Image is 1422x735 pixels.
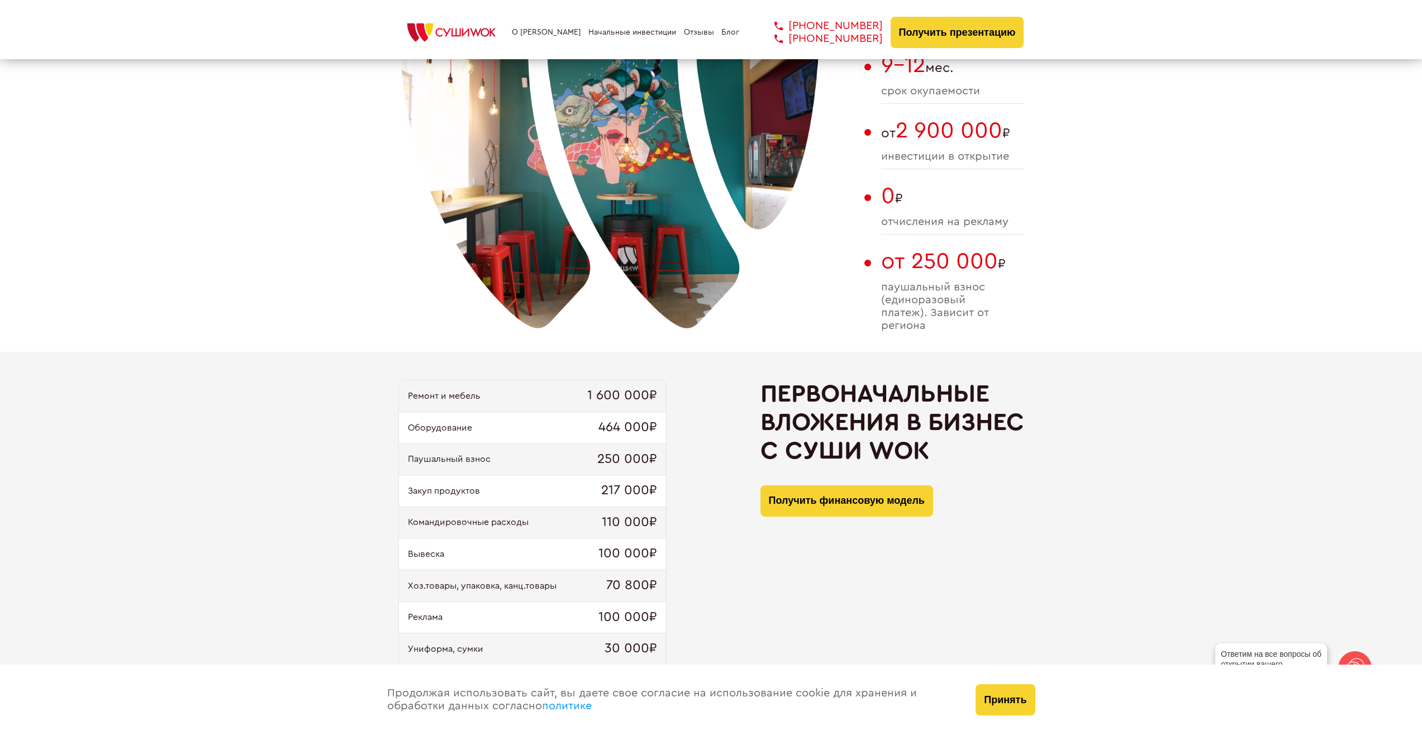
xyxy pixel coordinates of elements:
[881,118,1024,144] span: от ₽
[598,610,657,626] span: 100 000₽
[760,485,933,517] button: Получить финансовую модель
[601,483,657,499] span: 217 000₽
[408,423,472,433] span: Оборудование
[598,546,657,562] span: 100 000₽
[542,700,592,712] a: политике
[881,52,1024,78] span: мес.
[881,281,1024,332] span: паушальный взнос (единоразовый платеж). Зависит от региона
[605,641,657,657] span: 30 000₽
[408,612,443,622] span: Реклама
[881,250,998,273] span: от 250 000
[758,20,883,32] a: [PHONE_NUMBER]
[597,452,657,467] span: 250 000₽
[881,150,1024,163] span: инвестиции в открытие
[606,578,657,594] span: 70 800₽
[891,17,1024,48] button: Получить презентацию
[760,380,1024,465] h2: Первоначальные вложения в бизнес с Суши Wok
[721,28,739,37] a: Блог
[881,54,925,77] span: 9-12
[408,644,483,654] span: Униформа, сумки
[398,20,505,45] img: СУШИWOK
[598,420,657,436] span: 464 000₽
[684,28,714,37] a: Отзывы
[588,28,676,37] a: Начальные инвестиции
[602,515,657,531] span: 110 000₽
[881,85,1024,98] span: cрок окупаемости
[376,665,965,735] div: Продолжая использовать сайт, вы даете свое согласие на использование cookie для хранения и обрабо...
[408,486,480,496] span: Закуп продуктов
[976,684,1035,715] button: Принять
[881,183,1024,209] span: ₽
[408,391,481,401] span: Ремонт и мебель
[408,517,529,527] span: Командировочные расходы
[1215,643,1327,685] div: Ответим на все вопросы об открытии вашего [PERSON_NAME]!
[896,120,1002,142] span: 2 900 000
[512,28,581,37] a: О [PERSON_NAME]
[881,249,1024,274] span: ₽
[408,454,491,464] span: Паушальный взнос
[408,581,557,591] span: Хоз.товары, упаковка, канц.товары
[408,549,444,559] span: Вывеска
[758,32,883,45] a: [PHONE_NUMBER]
[881,185,895,207] span: 0
[881,216,1024,228] span: отчисления на рекламу
[587,388,657,404] span: 1 600 000₽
